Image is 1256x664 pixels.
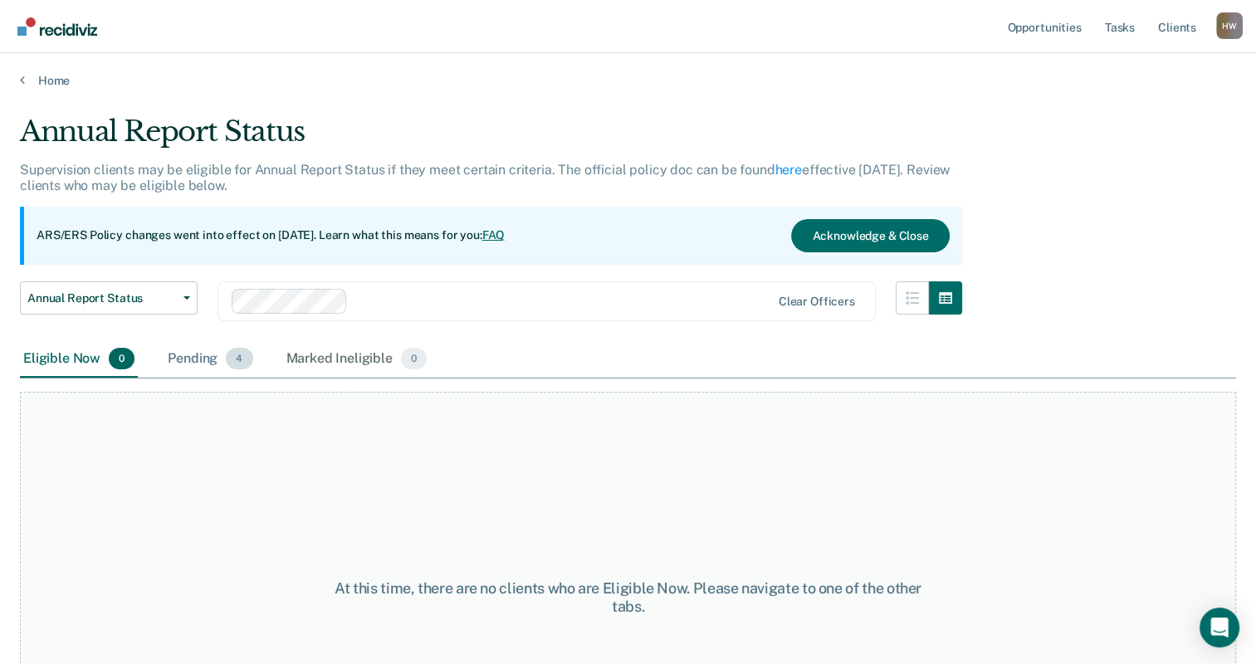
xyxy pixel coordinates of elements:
div: At this time, there are no clients who are Eligible Now. Please navigate to one of the other tabs. [325,579,932,615]
div: Clear officers [779,295,855,309]
a: here [775,162,802,178]
span: Annual Report Status [27,291,177,305]
div: Eligible Now0 [20,341,138,378]
div: Pending4 [164,341,256,378]
div: H W [1216,12,1243,39]
button: Acknowledge & Close [791,219,949,252]
a: Home [20,73,1236,88]
div: Annual Report Status [20,115,962,162]
p: ARS/ERS Policy changes went into effect on [DATE]. Learn what this means for you: [37,227,505,244]
p: Supervision clients may be eligible for Annual Report Status if they meet certain criteria. The o... [20,162,950,193]
div: Open Intercom Messenger [1200,608,1239,647]
button: Profile dropdown button [1216,12,1243,39]
div: Marked Ineligible0 [283,341,431,378]
a: FAQ [482,228,506,242]
img: Recidiviz [17,17,97,36]
span: 4 [226,348,252,369]
span: 0 [401,348,427,369]
span: 0 [109,348,134,369]
button: Annual Report Status [20,281,198,315]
